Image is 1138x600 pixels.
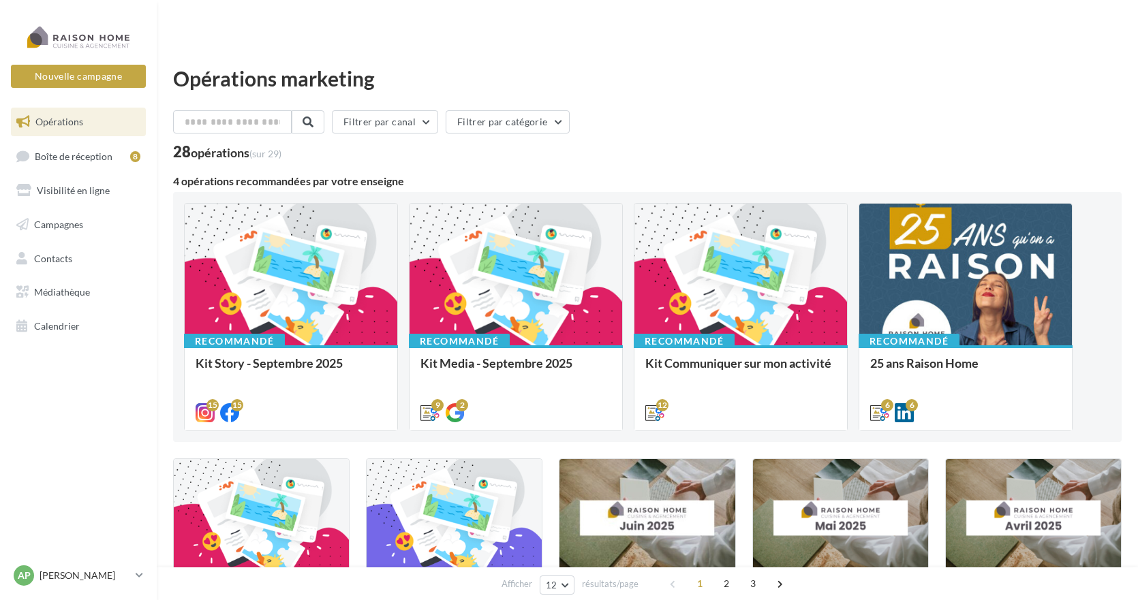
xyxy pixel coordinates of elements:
iframe: Intercom live chat [1092,554,1124,586]
span: Kit Story - Septembre 2025 [196,356,343,370]
span: Kit Media - Septembre 2025 [420,356,572,370]
span: Kit Communiquer sur mon activité [645,356,831,370]
span: Visibilité en ligne [37,185,110,196]
span: Opérations [35,116,83,127]
button: Nouvelle campagne [11,65,146,88]
div: 15 [206,399,219,411]
span: Afficher [502,578,532,590]
span: AP [18,569,31,582]
div: 4 opérations recommandées par votre enseigne [173,176,1122,187]
span: Calendrier [34,320,80,332]
div: Recommandé [859,334,959,349]
div: 12 [656,399,668,411]
div: Opérations marketing [173,68,1122,89]
button: 12 [540,575,574,595]
p: [PERSON_NAME] [40,569,130,582]
a: Visibilité en ligne [8,176,149,205]
div: 28 [173,144,281,159]
div: Recommandé [409,334,510,349]
div: opérations [191,146,281,159]
span: Boîte de réception [35,150,112,161]
div: Recommandé [634,334,735,349]
span: 25 ans Raison Home [870,356,979,370]
span: 12 [546,580,557,590]
span: (sur 29) [249,148,281,159]
button: Filtrer par catégorie [446,110,570,133]
div: Recommandé [184,334,285,349]
a: Campagnes [8,210,149,239]
div: 15 [231,399,243,411]
span: Contacts [34,252,72,264]
span: 2 [716,573,737,595]
div: 6 [906,399,918,411]
span: résultats/page [582,578,639,590]
div: 8 [130,151,140,162]
a: Calendrier [8,312,149,341]
span: Campagnes [34,219,83,230]
span: 3 [742,573,764,595]
div: 2 [456,399,468,411]
div: 6 [881,399,893,411]
span: 1 [689,573,711,595]
button: Filtrer par canal [332,110,438,133]
a: Médiathèque [8,278,149,306]
a: Opérations [8,108,149,136]
span: Médiathèque [34,286,90,298]
a: Boîte de réception8 [8,142,149,171]
div: 9 [431,399,444,411]
a: Contacts [8,244,149,273]
a: AP [PERSON_NAME] [11,563,146,588]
